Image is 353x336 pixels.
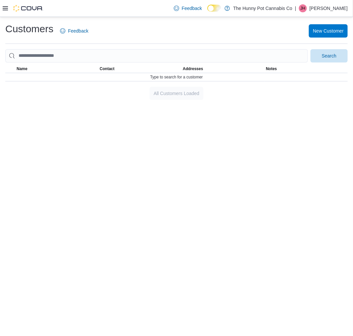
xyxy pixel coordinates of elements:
[150,87,203,100] button: All Customers Loaded
[313,28,344,34] span: New Customer
[154,90,199,97] span: All Customers Loaded
[322,53,336,59] span: Search
[183,66,203,71] span: Addresses
[310,4,348,12] p: [PERSON_NAME]
[266,66,277,71] span: Notes
[309,24,348,38] button: New Customer
[17,66,28,71] span: Name
[171,2,205,15] a: Feedback
[57,24,91,38] a: Feedback
[100,66,115,71] span: Contact
[299,4,307,12] div: Jesse Hughes
[68,28,88,34] span: Feedback
[150,74,203,80] span: Type to search for a customer
[301,4,306,12] span: JH
[5,22,53,36] h1: Customers
[295,4,296,12] p: |
[207,5,221,12] input: Dark Mode
[233,4,292,12] p: The Hunny Pot Cannabis Co
[182,5,202,12] span: Feedback
[311,49,348,62] button: Search
[13,5,43,12] img: Cova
